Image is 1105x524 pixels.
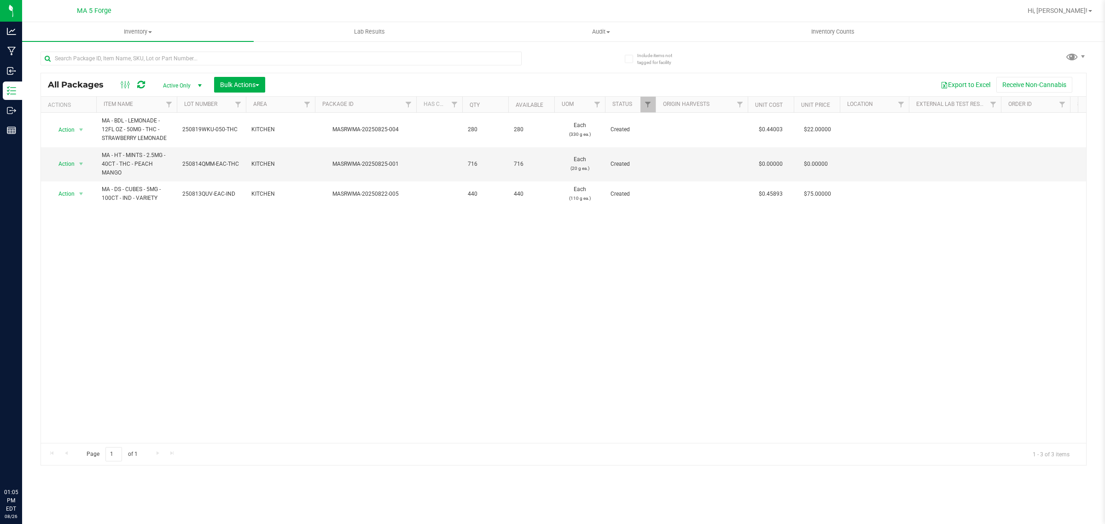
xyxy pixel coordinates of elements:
span: Action [50,187,75,200]
a: Qty [470,102,480,108]
a: Location [847,101,873,107]
a: Unit Cost [755,102,783,108]
a: Filter [640,97,656,112]
span: 280 [468,125,503,134]
span: 440 [468,190,503,198]
p: (110 g ea.) [560,194,599,203]
a: Filter [447,97,462,112]
a: Filter [401,97,416,112]
span: KITCHEN [251,125,309,134]
span: Hi, [PERSON_NAME]! [1028,7,1088,14]
span: 250819WKU-050-THC [182,125,240,134]
td: $0.45893 [748,181,794,206]
span: MA - BDL - LEMONADE - 12FL OZ - 50MG - THC - STRAWBERRY LEMONADE [102,116,171,143]
div: MASRWMA-20250825-004 [314,125,418,134]
a: Inventory [22,22,254,41]
a: Origin Harvests [663,101,710,107]
span: Created [611,190,650,198]
span: MA 5 Forge [77,7,111,15]
inline-svg: Manufacturing [7,47,16,56]
span: 250814QMM-EAC-THC [182,160,240,169]
span: 440 [514,190,549,198]
a: Unit Price [801,102,830,108]
a: Filter [894,97,909,112]
span: KITCHEN [251,160,309,169]
span: Created [611,125,650,134]
span: select [76,187,87,200]
input: 1 [105,447,122,461]
span: Action [50,123,75,136]
inline-svg: Inbound [7,66,16,76]
span: 250813QUV-EAC-IND [182,190,240,198]
span: Audit [486,28,716,36]
a: Filter [733,97,748,112]
p: 08/26 [4,513,18,520]
span: select [76,123,87,136]
span: 280 [514,125,549,134]
a: Package ID [322,101,354,107]
a: Filter [590,97,605,112]
span: Each [560,155,599,173]
a: Status [612,101,632,107]
iframe: Resource center unread badge [27,449,38,460]
span: Action [50,157,75,170]
span: Lab Results [342,28,397,36]
td: $0.00000 [748,147,794,182]
span: 716 [514,160,549,169]
a: Lot Number [184,101,217,107]
span: $22.00000 [799,123,836,136]
iframe: Resource center [9,450,37,478]
span: Inventory [22,28,254,36]
p: (330 g ea.) [560,130,599,139]
span: 716 [468,160,503,169]
a: Filter [300,97,315,112]
span: Inventory Counts [799,28,867,36]
a: Order Id [1008,101,1032,107]
div: MASRWMA-20250825-001 [314,160,418,169]
a: External Lab Test Result [916,101,989,107]
button: Export to Excel [935,77,996,93]
inline-svg: Analytics [7,27,16,36]
span: $75.00000 [799,187,836,201]
a: Available [516,102,543,108]
span: Created [611,160,650,169]
span: Each [560,185,599,203]
a: Filter [231,97,246,112]
button: Receive Non-Cannabis [996,77,1072,93]
span: Page of 1 [79,447,145,461]
a: Inventory Counts [717,22,948,41]
p: (20 g ea.) [560,164,599,173]
div: MASRWMA-20250822-005 [314,190,418,198]
a: UOM [562,101,574,107]
span: Include items not tagged for facility [637,52,683,66]
a: Area [253,101,267,107]
a: Item Name [104,101,133,107]
div: Actions [48,102,93,108]
a: Filter [1055,97,1070,112]
p: 01:05 PM EDT [4,488,18,513]
span: Bulk Actions [220,81,259,88]
inline-svg: Inventory [7,86,16,95]
inline-svg: Outbound [7,106,16,115]
span: Each [560,121,599,139]
a: Filter [162,97,177,112]
input: Search Package ID, Item Name, SKU, Lot or Part Number... [41,52,522,65]
inline-svg: Reports [7,126,16,135]
span: KITCHEN [251,190,309,198]
span: All Packages [48,80,113,90]
span: MA - HT - MINTS - 2.5MG - 40CT - THC - PEACH MANGO [102,151,171,178]
a: Filter [986,97,1001,112]
span: 1 - 3 of 3 items [1025,447,1077,461]
span: MA - DS - CUBES - 5MG - 100CT - IND - VARIETY [102,185,171,203]
a: Lab Results [254,22,485,41]
span: select [76,157,87,170]
td: $0.44003 [748,113,794,147]
a: Shipment [1077,101,1105,107]
button: Bulk Actions [214,77,265,93]
a: Audit [485,22,717,41]
th: Has COA [416,97,462,113]
span: $0.00000 [799,157,832,171]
